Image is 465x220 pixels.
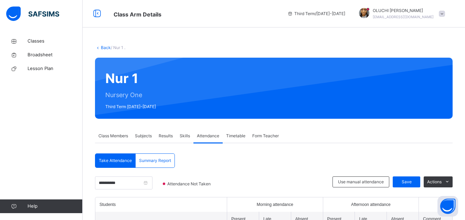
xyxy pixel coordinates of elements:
[351,201,391,208] span: Afternoon attendance
[427,179,442,185] span: Actions
[373,15,434,19] span: [EMAIL_ADDRESS][DOMAIN_NAME]
[373,8,434,14] span: OLUCHI [PERSON_NAME]
[95,197,227,212] th: Students
[101,45,111,50] a: Back
[252,133,279,139] span: Form Teacher
[287,11,345,17] span: session/term information
[114,11,161,18] span: Class Arm Details
[167,181,213,187] span: Attendance Not Taken
[28,38,83,45] span: Classes
[338,179,384,185] span: Use manual attendance
[398,179,415,185] span: Save
[139,158,171,164] span: Summary Report
[28,51,83,58] span: Broadsheet
[257,201,293,208] span: Morning attendance
[99,158,132,164] span: Take Attendance
[6,7,59,21] img: safsims
[437,196,458,217] button: Open asap
[180,133,190,139] span: Skills
[226,133,245,139] span: Timetable
[111,45,125,50] span: / Nur 1 .
[135,133,152,139] span: Subjects
[28,203,82,210] span: Help
[159,133,173,139] span: Results
[197,133,219,139] span: Attendance
[352,8,448,20] div: OLUCHIVICTOR
[28,65,83,72] span: Lesson Plan
[98,133,128,139] span: Class Members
